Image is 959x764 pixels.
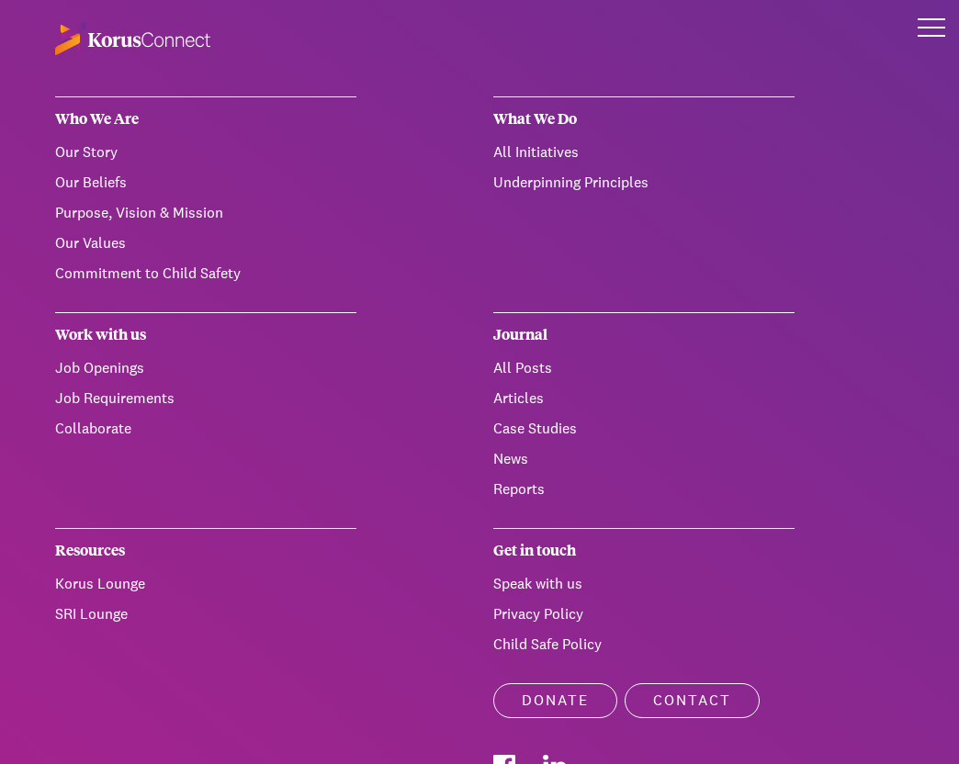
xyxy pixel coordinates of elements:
div: Journal [493,312,795,357]
a: Contact [625,683,760,718]
a: Korus Lounge [55,574,145,593]
a: Case Studies [493,419,577,438]
div: Get in touch [493,528,795,573]
div: Resources [55,528,356,573]
a: All Posts [493,358,552,377]
img: korus-connect%2F70fc4767-4e77-47d7-a16a-dd1598af5252_logo-reverse.svg [55,22,210,55]
a: All Initiatives [493,142,579,162]
a: Job Requirements [55,388,175,408]
div: Work with us [55,312,356,357]
a: Reports [493,479,545,499]
div: What We Do [493,96,795,141]
a: SRI Lounge [55,604,128,624]
a: Privacy Policy [493,604,583,624]
a: Purpose, Vision & Mission [55,203,223,222]
a: News [493,449,528,468]
a: Underpinning Principles [493,173,649,192]
a: Our Values [55,233,126,253]
a: Speak with us [493,574,582,593]
a: Articles [493,388,544,408]
a: Commitment to Child Safety [55,264,241,283]
a: Collaborate [55,419,131,438]
a: Donate [493,683,617,718]
div: Who We Are [55,96,356,141]
a: Job Openings [55,358,144,377]
a: Child Safe Policy [493,635,602,654]
a: Our Story [55,142,118,162]
a: Our Beliefs [55,173,127,192]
